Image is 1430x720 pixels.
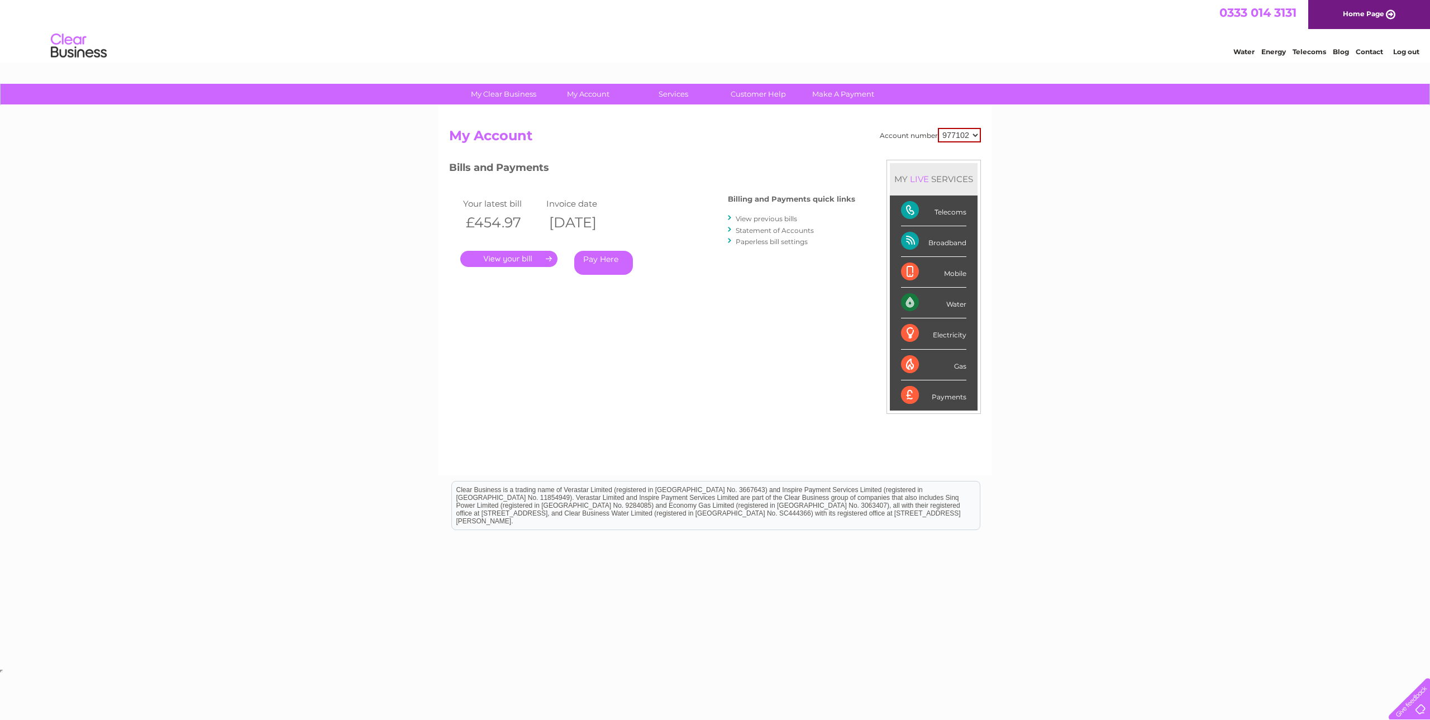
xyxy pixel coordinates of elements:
[901,257,966,288] div: Mobile
[50,29,107,63] img: logo.png
[736,237,808,246] a: Paperless bill settings
[460,251,557,267] a: .
[901,350,966,380] div: Gas
[1219,6,1296,20] a: 0333 014 3131
[901,288,966,318] div: Water
[890,163,978,195] div: MY SERVICES
[452,6,980,54] div: Clear Business is a trading name of Verastar Limited (registered in [GEOGRAPHIC_DATA] No. 3667643...
[457,84,550,104] a: My Clear Business
[449,128,981,149] h2: My Account
[908,174,931,184] div: LIVE
[797,84,889,104] a: Make A Payment
[574,251,633,275] a: Pay Here
[736,226,814,235] a: Statement of Accounts
[544,211,627,234] th: [DATE]
[901,318,966,349] div: Electricity
[712,84,804,104] a: Customer Help
[1356,47,1383,56] a: Contact
[627,84,719,104] a: Services
[542,84,635,104] a: My Account
[449,160,855,179] h3: Bills and Payments
[460,196,544,211] td: Your latest bill
[1293,47,1326,56] a: Telecoms
[880,128,981,142] div: Account number
[901,226,966,257] div: Broadband
[728,195,855,203] h4: Billing and Payments quick links
[1393,47,1419,56] a: Log out
[736,214,797,223] a: View previous bills
[901,196,966,226] div: Telecoms
[460,211,544,234] th: £454.97
[1333,47,1349,56] a: Blog
[1233,47,1255,56] a: Water
[901,380,966,411] div: Payments
[1261,47,1286,56] a: Energy
[544,196,627,211] td: Invoice date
